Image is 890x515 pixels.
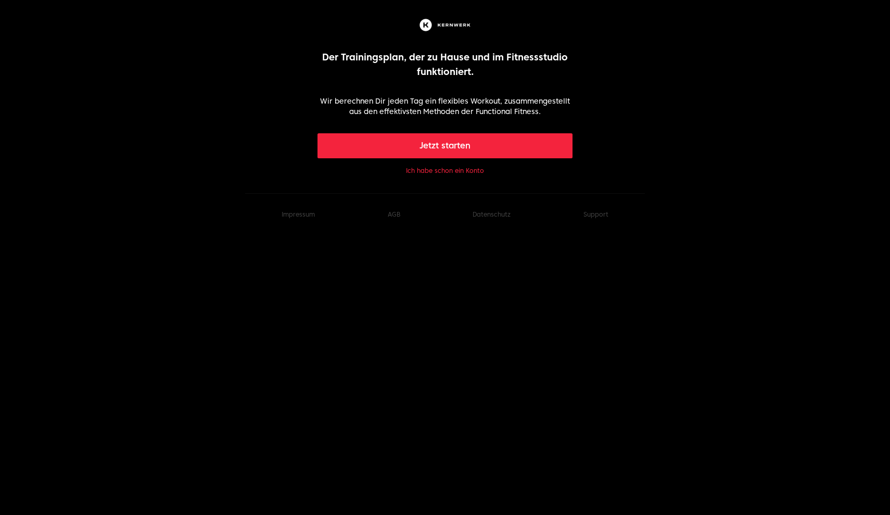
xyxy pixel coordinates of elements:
button: Ich habe schon ein Konto [406,167,484,175]
a: Impressum [282,210,315,218]
button: Jetzt starten [317,133,573,158]
a: Datenschutz [473,210,511,218]
a: AGB [388,210,400,218]
p: Wir berechnen Dir jeden Tag ein flexibles Workout, zusammengestellt aus den effektivsten Methoden... [317,96,573,117]
img: Kernwerk® [417,17,473,33]
p: Der Trainingsplan, der zu Hause und im Fitnessstudio funktioniert. [317,50,573,79]
button: Support [583,210,608,219]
